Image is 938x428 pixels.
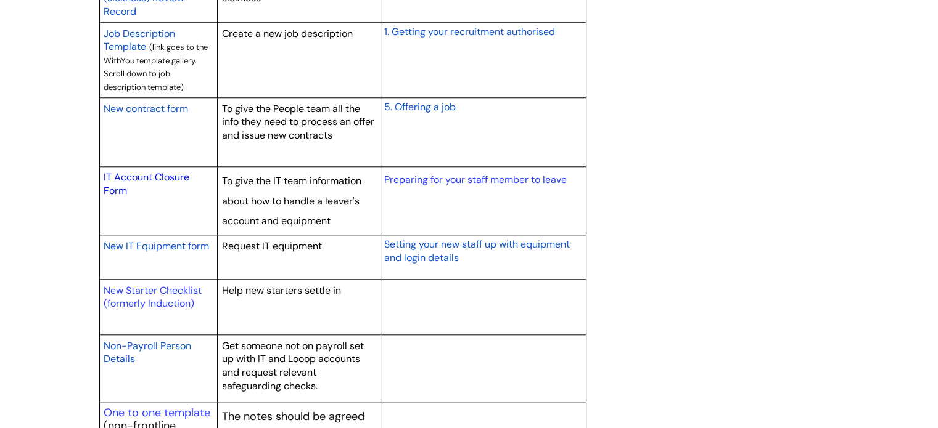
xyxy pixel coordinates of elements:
[384,173,566,186] a: Preparing for your staff member to leave
[222,339,364,392] span: Get someone not on payroll set up with IT and Looop accounts and request relevant safeguarding ch...
[104,405,210,420] a: One to one template
[384,236,569,265] a: Setting your new staff up with equipment and login details
[222,102,374,142] span: To give the People team all the info they need to process an offer and issue new contracts
[104,26,175,54] a: Job Description Template
[104,238,209,253] a: New IT Equipment form
[222,240,322,252] span: Request IT equipment
[104,284,202,310] a: New Starter Checklist (formerly Induction)
[104,171,189,197] a: IT Account Closure Form
[104,102,188,115] span: New contract form
[222,284,341,297] span: Help new starters settle in
[104,27,175,54] span: Job Description Template
[384,24,554,39] a: 1. Getting your recruitment authorised
[104,101,188,116] a: New contract form
[222,174,361,227] span: To give the IT team information about how to handle a leaver's account and equipment
[104,338,191,366] a: Non-Payroll Person Details
[384,238,569,264] span: Setting your new staff up with equipment and login details
[104,339,191,366] span: Non-Payroll Person Details
[222,27,353,40] span: Create a new job description
[384,100,455,113] span: 5. Offering a job
[104,42,208,92] span: (link goes to the WithYou template gallery. Scroll down to job description template)
[384,99,455,114] a: 5. Offering a job
[104,240,209,252] span: New IT Equipment form
[384,25,554,38] span: 1. Getting your recruitment authorised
